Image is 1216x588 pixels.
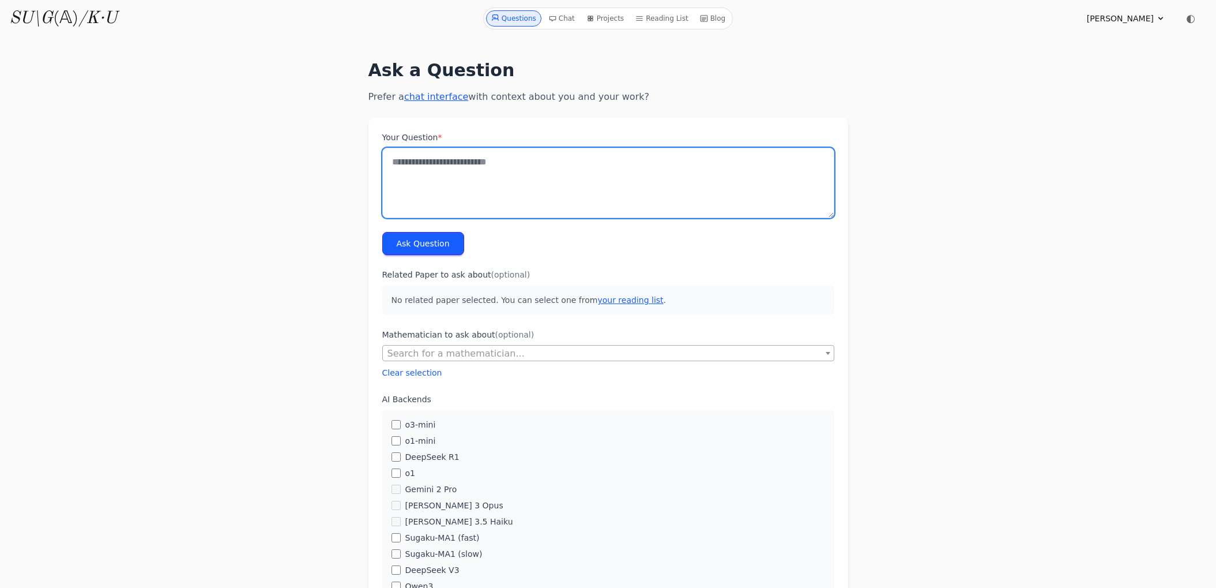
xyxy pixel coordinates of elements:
span: (optional) [495,330,534,339]
span: Search for a mathematician... [382,345,834,361]
label: Sugaku-MA1 (slow) [405,548,483,560]
label: Mathematician to ask about [382,329,834,340]
label: DeepSeek R1 [405,451,460,463]
span: [PERSON_NAME] [1087,13,1154,24]
button: ◐ [1179,7,1202,30]
button: Ask Question [382,232,464,255]
a: SU\G(𝔸)/K·U [9,8,117,29]
label: [PERSON_NAME] 3 Opus [405,500,503,511]
span: (optional) [491,270,530,279]
label: Gemini 2 Pro [405,484,457,495]
a: Questions [486,10,541,27]
label: Your Question [382,132,834,143]
span: Search for a mathematician... [383,346,834,362]
i: /K·U [78,10,117,27]
span: Search for a mathematician... [387,348,525,359]
label: o1-mini [405,435,436,447]
label: Sugaku-MA1 (fast) [405,532,480,544]
summary: [PERSON_NAME] [1087,13,1165,24]
label: o1 [405,467,415,479]
p: No related paper selected. You can select one from . [382,285,834,315]
a: chat interface [404,91,468,102]
span: ◐ [1186,13,1195,24]
label: DeepSeek V3 [405,564,460,576]
h1: Ask a Question [368,60,848,81]
i: SU\G [9,10,53,27]
label: AI Backends [382,394,834,405]
a: your reading list [597,295,663,305]
label: Related Paper to ask about [382,269,834,280]
label: o3-mini [405,419,436,430]
a: Blog [695,10,731,27]
p: Prefer a with context about you and your work? [368,90,848,104]
a: Projects [582,10,628,27]
label: [PERSON_NAME] 3.5 Haiku [405,516,513,527]
button: Clear selection [382,367,442,379]
a: Reading List [631,10,693,27]
a: Chat [544,10,579,27]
